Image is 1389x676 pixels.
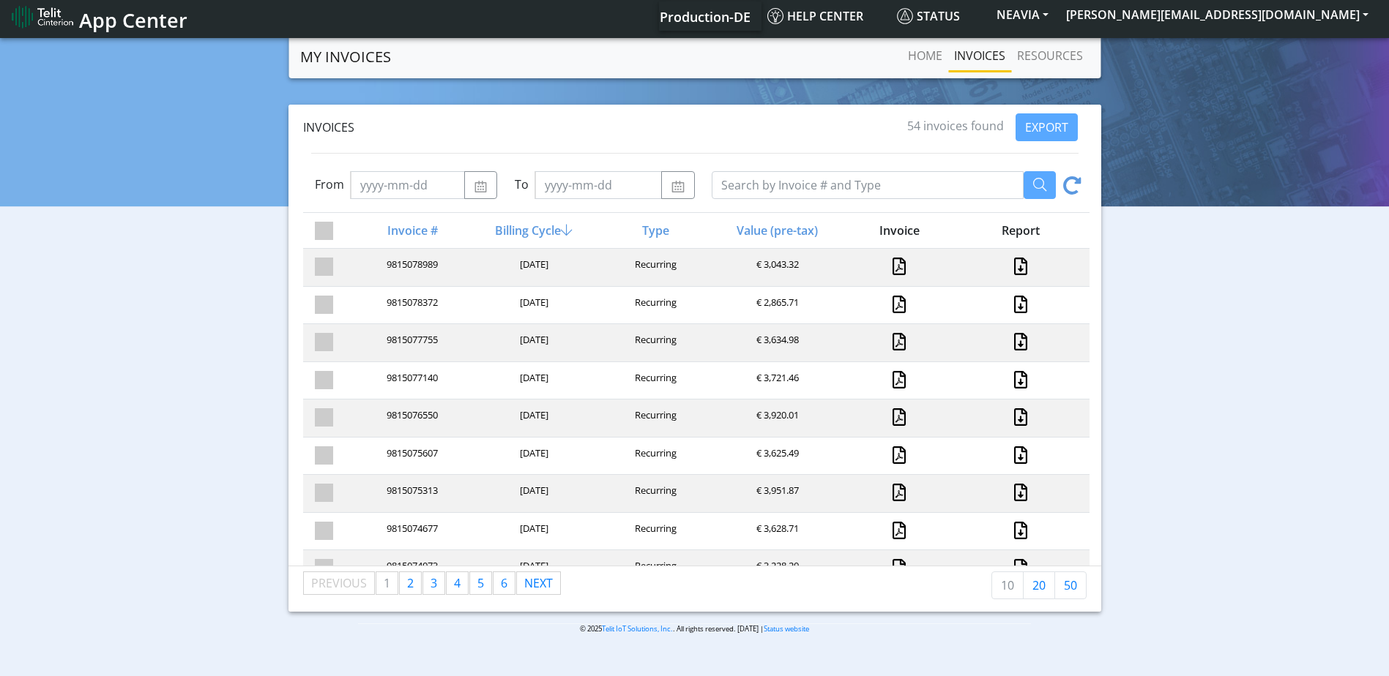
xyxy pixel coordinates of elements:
a: RESOURCES [1011,41,1089,70]
div: Recurring [594,484,715,503]
div: 9815074073 [350,559,472,579]
div: Recurring [594,559,715,579]
a: Next page [517,572,560,594]
div: 9815078372 [350,296,472,315]
ul: Pagination [303,571,562,595]
span: 1 [384,575,390,591]
div: Recurring [594,446,715,466]
div: [DATE] [472,296,593,315]
label: From [315,176,344,193]
div: € 3,043.32 [715,258,837,277]
div: € 2,865.71 [715,296,837,315]
span: 4 [454,575,461,591]
div: [DATE] [472,484,593,503]
div: € 3,920.01 [715,408,837,428]
div: Billing Cycle [472,222,593,239]
div: 9815077140 [350,371,472,391]
a: Status [891,1,988,31]
div: € 3,228.20 [715,559,837,579]
span: 3 [431,575,437,591]
a: Help center [761,1,891,31]
input: yyyy-mm-dd [350,171,465,199]
span: 2 [407,575,414,591]
span: Invoices [303,119,354,135]
div: 9815076550 [350,408,472,428]
input: Search by Invoice # and Type [712,171,1024,199]
input: yyyy-mm-dd [535,171,662,199]
div: [DATE] [472,446,593,466]
div: Recurring [594,258,715,277]
a: Home [902,41,948,70]
span: 6 [501,575,507,591]
span: App Center [79,7,187,34]
div: Invoice # [350,222,472,239]
div: Recurring [594,371,715,391]
span: Help center [767,8,863,24]
div: € 3,951.87 [715,484,837,503]
div: Invoice [837,222,958,239]
div: [DATE] [472,408,593,428]
div: € 3,625.49 [715,446,837,466]
a: 20 [1023,571,1055,599]
div: [DATE] [472,333,593,353]
div: € 3,628.71 [715,522,837,541]
div: [DATE] [472,258,593,277]
div: Value (pre-tax) [715,222,837,239]
a: Telit IoT Solutions, Inc. [602,624,673,634]
div: Recurring [594,408,715,428]
div: € 3,634.98 [715,333,837,353]
span: 54 invoices found [907,118,1004,134]
div: Recurring [594,333,715,353]
div: Report [958,222,1080,239]
span: Status [897,8,960,24]
span: Previous [311,575,367,591]
img: knowledge.svg [767,8,783,24]
p: © 2025 . All rights reserved. [DATE] | [358,623,1031,634]
div: 9815078989 [350,258,472,277]
div: € 3,721.46 [715,371,837,391]
div: [DATE] [472,559,593,579]
a: INVOICES [948,41,1011,70]
div: 9815074677 [350,522,472,541]
img: status.svg [897,8,913,24]
div: 9815077755 [350,333,472,353]
a: MY INVOICES [300,42,391,72]
button: EXPORT [1016,113,1078,141]
div: Type [594,222,715,239]
a: App Center [12,1,185,32]
img: calendar.svg [671,181,685,192]
div: 9815075607 [350,446,472,466]
span: 5 [477,575,484,591]
a: Status website [764,624,809,634]
img: logo-telit-cinterion-gw-new.png [12,5,73,29]
div: Recurring [594,522,715,541]
a: 50 [1054,571,1087,599]
button: NEAVIA [988,1,1057,28]
label: To [515,176,529,193]
span: Production-DE [660,8,751,26]
div: [DATE] [472,522,593,541]
div: Recurring [594,296,715,315]
button: [PERSON_NAME][EMAIL_ADDRESS][DOMAIN_NAME] [1057,1,1377,28]
div: [DATE] [472,371,593,391]
a: Your current platform instance [659,1,750,31]
img: calendar.svg [474,181,488,192]
div: 9815075313 [350,484,472,503]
